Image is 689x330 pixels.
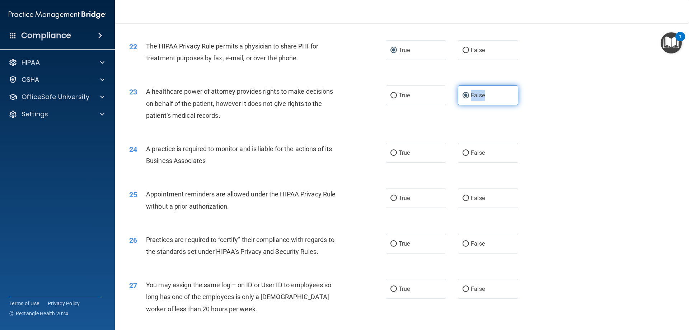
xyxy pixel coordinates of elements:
span: False [471,285,485,292]
a: OfficeSafe University [9,93,104,101]
input: False [463,287,469,292]
a: OSHA [9,75,104,84]
span: True [399,285,410,292]
input: False [463,241,469,247]
span: True [399,47,410,54]
span: 24 [129,145,137,154]
p: HIPAA [22,58,40,67]
span: True [399,92,410,99]
h4: Compliance [21,31,71,41]
input: True [390,287,397,292]
span: Ⓒ Rectangle Health 2024 [9,310,68,317]
span: Practices are required to “certify” their compliance with regards to the standards set under HIPA... [146,236,334,255]
button: Open Resource Center, 1 new notification [661,32,682,54]
a: Terms of Use [9,300,39,307]
span: False [471,92,485,99]
span: You may assign the same log – on ID or User ID to employees so long has one of the employees is o... [146,281,331,312]
img: PMB logo [9,8,106,22]
span: 23 [129,88,137,96]
span: True [399,240,410,247]
a: Settings [9,110,104,118]
input: True [390,196,397,201]
span: False [471,240,485,247]
span: A practice is required to monitor and is liable for the actions of its Business Associates [146,145,332,164]
span: A healthcare power of attorney provides rights to make decisions on behalf of the patient, howeve... [146,88,333,119]
span: Appointment reminders are allowed under the HIPAA Privacy Rule without a prior authorization. [146,190,336,210]
div: 1 [679,37,681,46]
span: 27 [129,281,137,290]
p: OSHA [22,75,39,84]
span: False [471,47,485,54]
span: The HIPAA Privacy Rule permits a physician to share PHI for treatment purposes by fax, e-mail, or... [146,42,318,62]
p: Settings [22,110,48,118]
input: False [463,93,469,98]
input: True [390,150,397,156]
span: True [399,195,410,201]
input: True [390,93,397,98]
p: OfficeSafe University [22,93,89,101]
input: True [390,241,397,247]
span: 25 [129,190,137,199]
span: True [399,149,410,156]
input: False [463,150,469,156]
span: 22 [129,42,137,51]
input: False [463,196,469,201]
span: False [471,195,485,201]
a: HIPAA [9,58,104,67]
a: Privacy Policy [48,300,80,307]
span: 26 [129,236,137,245]
input: True [390,48,397,53]
input: False [463,48,469,53]
span: False [471,149,485,156]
